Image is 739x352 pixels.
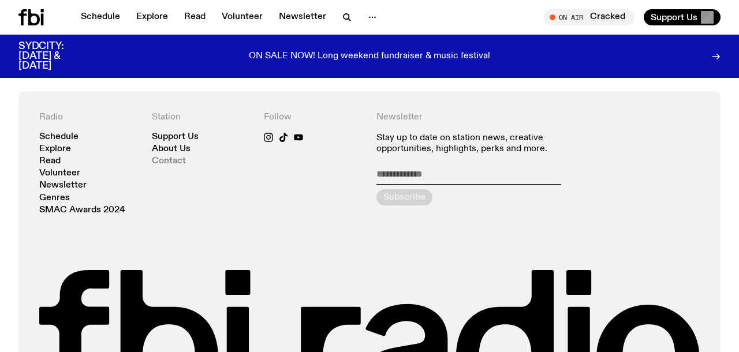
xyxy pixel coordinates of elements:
a: Read [177,9,212,25]
a: Explore [39,145,71,153]
button: On AirCracked [544,9,635,25]
h4: Newsletter [376,112,587,123]
h4: Radio [39,112,138,123]
span: Support Us [651,12,697,23]
a: Schedule [74,9,127,25]
p: Stay up to date on station news, creative opportunities, highlights, perks and more. [376,133,587,155]
a: Newsletter [272,9,333,25]
a: About Us [152,145,191,153]
button: Support Us [644,9,721,25]
a: Contact [152,157,186,166]
p: ON SALE NOW! Long weekend fundraiser & music festival [249,51,490,62]
a: Newsletter [39,181,87,190]
a: Explore [129,9,175,25]
a: Read [39,157,61,166]
a: Genres [39,194,70,203]
a: Volunteer [215,9,270,25]
button: Subscribe [376,189,432,205]
a: Schedule [39,133,79,141]
h3: SYDCITY: [DATE] & [DATE] [18,42,92,71]
h4: Follow [264,112,363,123]
a: Volunteer [39,169,80,178]
a: Support Us [152,133,199,141]
a: SMAC Awards 2024 [39,206,125,215]
h4: Station [152,112,251,123]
